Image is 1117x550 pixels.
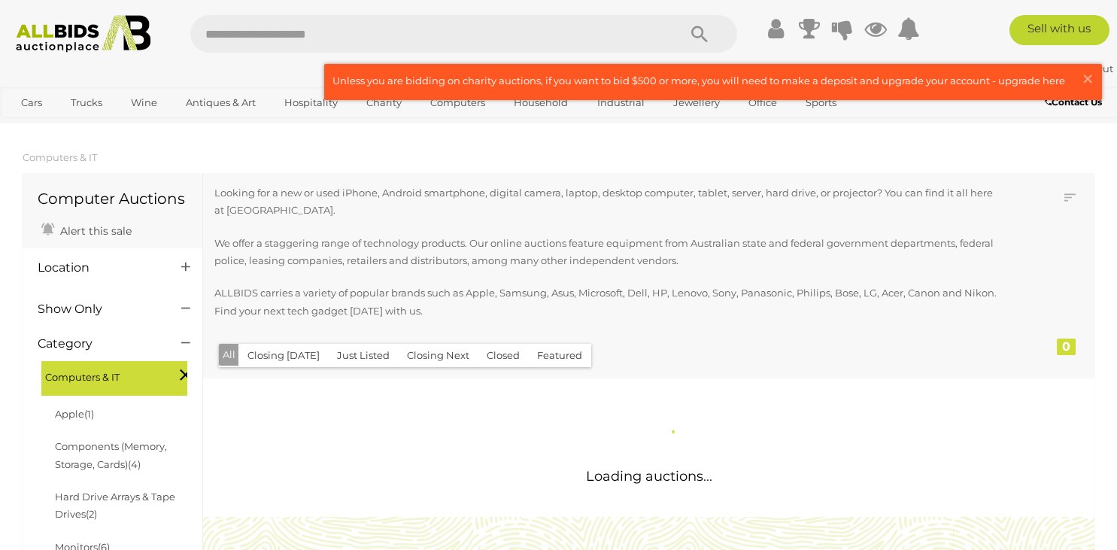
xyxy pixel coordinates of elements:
a: Sports [796,90,846,115]
a: Trucks [61,90,112,115]
span: Loading auctions... [586,468,712,485]
h1: Computer Auctions [38,190,187,207]
a: Antiques & Art [176,90,266,115]
strong: paul&#39;s it [988,62,1062,74]
span: | [1064,62,1067,74]
a: Contact Us [1045,94,1106,111]
img: Allbids.com.au [8,15,159,53]
a: Office [739,90,787,115]
a: Wine [121,90,167,115]
a: [GEOGRAPHIC_DATA] [11,116,138,141]
a: Jewellery [663,90,730,115]
div: 0 [1057,339,1076,355]
a: Apple(1) [55,408,94,420]
a: Alert this sale [38,218,135,241]
p: We offer a staggering range of technology products. Our online auctions feature equipment from Au... [214,235,1000,270]
button: All [219,344,239,366]
p: ALLBIDS carries a variety of popular brands such as Apple, Samsung, Asus, Microsoft, Dell, HP, Le... [214,284,1000,320]
a: Sign Out [1070,62,1113,74]
h4: Location [38,261,159,275]
span: Alert this sale [56,224,132,238]
button: Closing Next [398,344,478,367]
a: Industrial [587,90,654,115]
p: Looking for a new or used iPhone, Android smartphone, digital camera, laptop, desktop computer, t... [214,184,1000,220]
button: Closed [478,344,529,367]
a: Charity [357,90,411,115]
a: Hospitality [275,90,348,115]
a: Household [504,90,578,115]
span: (1) [84,408,94,420]
h4: Show Only [38,302,159,316]
b: Contact Us [1045,96,1102,108]
a: Components (Memory, Storage, Cards)(4) [55,440,167,469]
button: Featured [528,344,591,367]
button: Just Listed [328,344,399,367]
span: × [1081,64,1094,93]
a: Computers & IT [23,151,97,163]
button: Closing [DATE] [238,344,329,367]
h4: Category [38,337,159,351]
span: (4) [128,458,141,470]
a: Hard Drive Arrays & Tape Drives(2) [55,491,175,520]
a: Cars [11,90,52,115]
a: Computers [420,90,495,115]
span: (2) [86,508,97,520]
a: Sell with us [1009,15,1110,45]
span: Computers & IT [45,365,158,386]
button: Search [662,15,737,53]
a: paul&#39;s it [988,62,1064,74]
